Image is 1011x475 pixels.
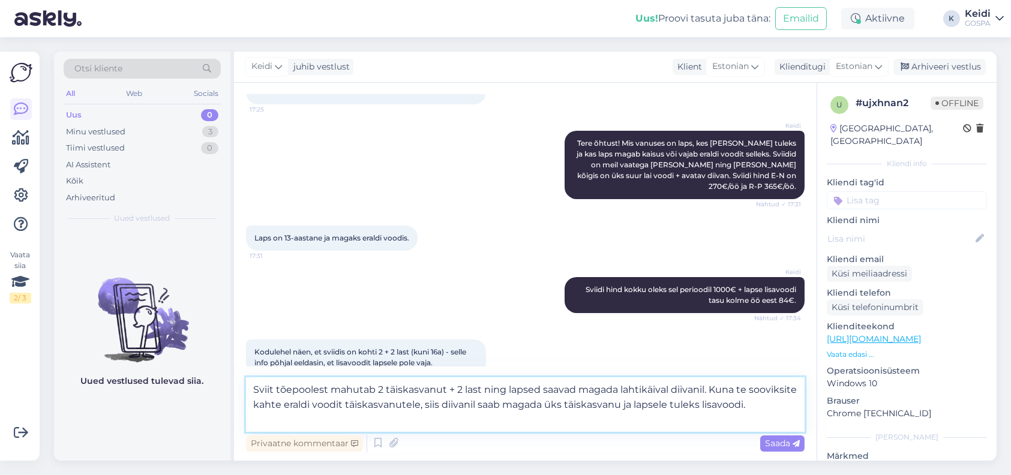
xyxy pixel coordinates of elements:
span: Keidi [756,267,801,276]
div: 0 [201,142,218,154]
span: Nähtud ✓ 17:34 [754,314,801,323]
p: Windows 10 [827,377,987,390]
div: Arhiveeri vestlus [893,59,986,75]
div: GOSPA [965,19,991,28]
div: Tiimi vestlused [66,142,125,154]
span: Uued vestlused [115,213,170,224]
div: Proovi tasuta juba täna: [635,11,770,26]
img: No chats [54,256,230,364]
span: Estonian [836,60,872,73]
div: Klient [673,61,702,73]
span: Nähtud ✓ 17:31 [756,200,801,209]
span: Otsi kliente [74,62,122,75]
div: Küsi telefoninumbrit [827,299,923,315]
p: Uued vestlused tulevad siia. [81,375,204,387]
span: Estonian [712,60,749,73]
input: Lisa tag [827,191,987,209]
span: Keidi [251,60,272,73]
div: Aktiivne [841,8,914,29]
p: Brauser [827,395,987,407]
div: Arhiveeritud [66,192,115,204]
div: juhib vestlust [289,61,350,73]
span: u [836,100,842,109]
div: Küsi meiliaadressi [827,266,912,282]
a: KeidiGOSPA [965,9,1004,28]
p: Märkmed [827,450,987,462]
div: 2 / 3 [10,293,31,303]
div: AI Assistent [66,159,110,171]
span: Keidi [756,121,801,130]
span: Offline [931,97,983,110]
span: 17:31 [250,251,295,260]
div: 3 [202,126,218,138]
div: Keidi [965,9,991,19]
span: Saada [765,438,800,449]
div: Klienditugi [775,61,826,73]
b: Uus! [635,13,658,24]
span: Sviidi hind kokku oleks sel perioodil 1000€ + lapse lisavoodi tasu kolme öö eest 84€. [586,285,798,305]
span: Tere õhtust! Mis vanuses on laps, kes [PERSON_NAME] tuleks ja kas laps magab kaisus või vajab era... [577,139,798,191]
div: All [64,86,77,101]
p: Chrome [TECHNICAL_ID] [827,407,987,420]
div: Minu vestlused [66,126,125,138]
span: Laps on 13-aastane ja magaks eraldi voodis. [254,233,409,242]
div: 0 [201,109,218,121]
p: Kliendi telefon [827,287,987,299]
div: Vaata siia [10,249,31,303]
a: [URL][DOMAIN_NAME] [827,333,921,344]
p: Vaata edasi ... [827,349,987,360]
textarea: Sviit tõepoolest mahutab 2 täiskasvanut + 2 last ning lapsed saavad magada lahtikäival diivanil. ... [246,377,805,432]
div: Web [124,86,145,101]
div: Uus [66,109,82,121]
input: Lisa nimi [827,232,973,245]
p: Klienditeekond [827,320,987,333]
p: Kliendi email [827,253,987,266]
div: [GEOGRAPHIC_DATA], [GEOGRAPHIC_DATA] [830,122,963,148]
span: Kodulehel näen, et sviidis on kohti 2 + 2 last (kuni 16a) - selle info põhjal eeldasin, et lisavo... [254,347,468,367]
div: Kliendi info [827,158,987,169]
div: Socials [191,86,221,101]
div: Kõik [66,175,83,187]
div: [PERSON_NAME] [827,432,987,443]
div: K [943,10,960,27]
span: 17:25 [250,105,295,114]
div: Privaatne kommentaar [246,435,363,452]
div: # ujxhnan2 [856,96,931,110]
button: Emailid [775,7,827,30]
p: Kliendi tag'id [827,176,987,189]
p: Kliendi nimi [827,214,987,227]
img: Askly Logo [10,61,32,84]
p: Operatsioonisüsteem [827,365,987,377]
